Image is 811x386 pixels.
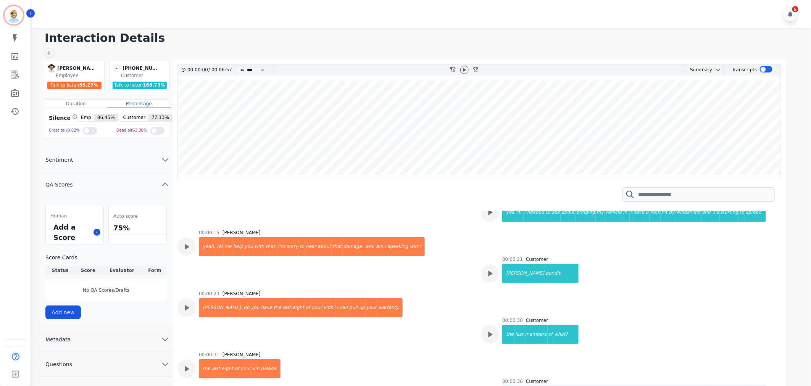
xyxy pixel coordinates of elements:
[286,237,299,256] div: sorry
[210,64,231,76] div: 00:06:57
[49,125,80,136] div: Cross talk 0.02 %
[47,82,102,89] div: Talk to listen
[387,237,409,256] div: speaking
[187,64,234,76] div: /
[39,352,173,377] button: Questions chevron down
[596,203,605,222] div: my
[250,298,260,317] div: you
[78,114,94,121] span: Emp
[148,114,172,121] span: 77.13 %
[161,335,170,344] svg: chevron down
[514,325,524,344] div: last
[645,203,649,222] div: a
[44,100,107,108] div: Duration
[199,291,219,297] div: 00:00:23
[161,155,170,164] svg: chevron down
[199,352,219,358] div: 00:00:31
[223,291,261,297] div: [PERSON_NAME]
[377,298,403,317] div: warranty.
[216,237,223,256] div: let
[545,264,579,283] div: pondit,
[39,156,79,164] span: Sentiment
[502,317,523,323] div: 00:00:30
[323,298,336,317] div: vids?
[273,298,282,317] div: the
[292,298,305,317] div: eight
[187,64,208,76] div: 00:00:00
[712,67,721,73] button: chevron down
[224,237,232,256] div: me
[211,359,221,378] div: last
[526,256,548,262] div: Customer
[252,359,260,378] div: vin
[45,280,167,301] div: No QA Scores/Drafts
[265,237,277,256] div: that.
[45,31,803,45] h1: Interaction Details
[526,378,548,384] div: Customer
[366,298,377,317] div: your
[502,378,523,384] div: 00:00:36
[123,64,161,72] div: [PHONE_NUMBER]
[50,213,67,219] span: Human
[576,203,596,222] div: bringing
[711,203,720,222] div: it's
[305,237,317,256] div: hear
[548,325,554,344] div: of
[545,203,551,222] div: to
[232,237,244,256] div: help
[45,266,75,275] th: Status
[240,359,252,378] div: your
[526,317,548,323] div: Customer
[358,298,366,317] div: up
[112,221,163,235] div: 75%
[622,203,630,222] div: in.
[121,72,168,79] div: Customer
[720,203,739,222] div: starting
[39,360,78,368] span: Questions
[200,359,211,378] div: the
[277,237,286,256] div: i'm
[364,237,375,256] div: who
[260,359,281,378] div: please.
[684,64,712,76] div: Summary
[317,237,332,256] div: about
[524,325,548,344] div: members
[343,237,364,256] div: damage.
[745,203,766,222] div: spread.
[5,6,23,24] img: Bordered avatar
[336,298,339,317] div: i
[384,237,387,256] div: i
[524,203,526,222] div: i
[52,220,90,244] div: Add a Score
[45,254,167,261] h3: Score Cards
[161,360,170,369] svg: chevron down
[39,336,77,343] span: Metadata
[200,298,243,317] div: [PERSON_NAME],
[39,327,173,352] button: Metadata chevron down
[739,203,745,222] div: to
[332,237,342,256] div: that
[39,172,173,197] button: QA Scores chevron up
[56,72,103,79] div: Employee
[94,114,118,121] span: 86.45 %
[650,203,661,222] div: rock
[605,203,622,222] div: vehicle
[305,298,311,317] div: of
[732,64,757,76] div: Transcripts
[668,203,676,222] div: by
[526,203,545,222] div: needed
[502,256,523,262] div: 00:00:21
[199,230,219,236] div: 00:00:15
[45,306,81,319] button: Add new
[715,67,721,73] svg: chevron down
[243,298,250,317] div: do
[630,203,632,222] div: i
[161,180,170,189] svg: chevron up
[503,203,516,222] div: yes,
[516,203,524,222] div: hi.
[221,359,234,378] div: eight
[254,237,265,256] div: with
[348,298,358,317] div: pull
[223,352,261,358] div: [PERSON_NAME]
[299,237,305,256] div: to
